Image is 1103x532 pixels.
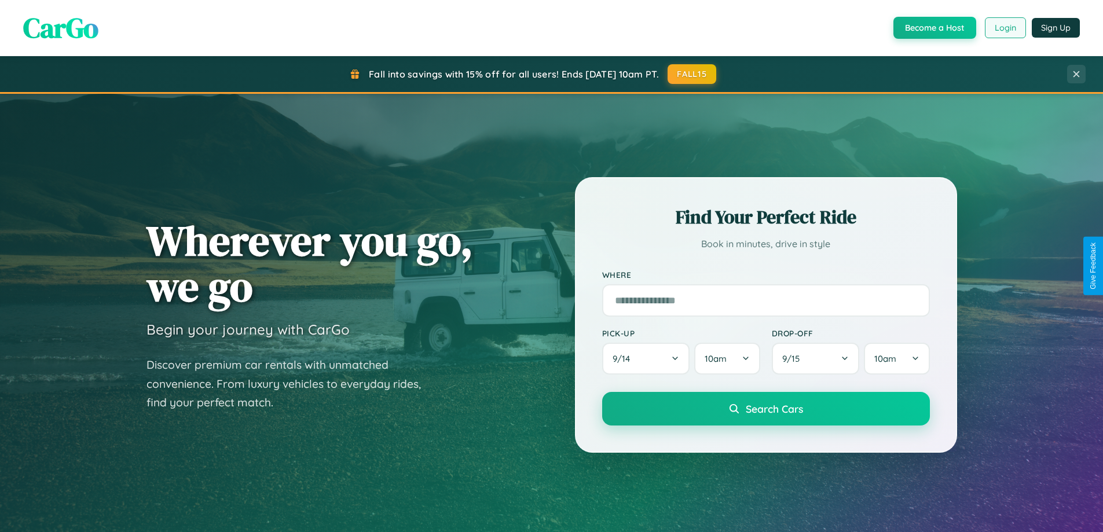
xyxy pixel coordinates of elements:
[782,353,805,364] span: 9 / 15
[602,236,930,252] p: Book in minutes, drive in style
[772,343,860,375] button: 9/15
[602,204,930,230] h2: Find Your Perfect Ride
[668,64,716,84] button: FALL15
[772,328,930,338] label: Drop-off
[602,328,760,338] label: Pick-up
[1089,243,1097,289] div: Give Feedback
[874,353,896,364] span: 10am
[864,343,929,375] button: 10am
[146,321,350,338] h3: Begin your journey with CarGo
[602,392,930,425] button: Search Cars
[146,355,436,412] p: Discover premium car rentals with unmatched convenience. From luxury vehicles to everyday rides, ...
[146,218,473,309] h1: Wherever you go, we go
[602,343,690,375] button: 9/14
[985,17,1026,38] button: Login
[1032,18,1080,38] button: Sign Up
[694,343,760,375] button: 10am
[746,402,803,415] span: Search Cars
[602,270,930,280] label: Where
[705,353,727,364] span: 10am
[23,9,98,47] span: CarGo
[369,68,659,80] span: Fall into savings with 15% off for all users! Ends [DATE] 10am PT.
[893,17,976,39] button: Become a Host
[613,353,636,364] span: 9 / 14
